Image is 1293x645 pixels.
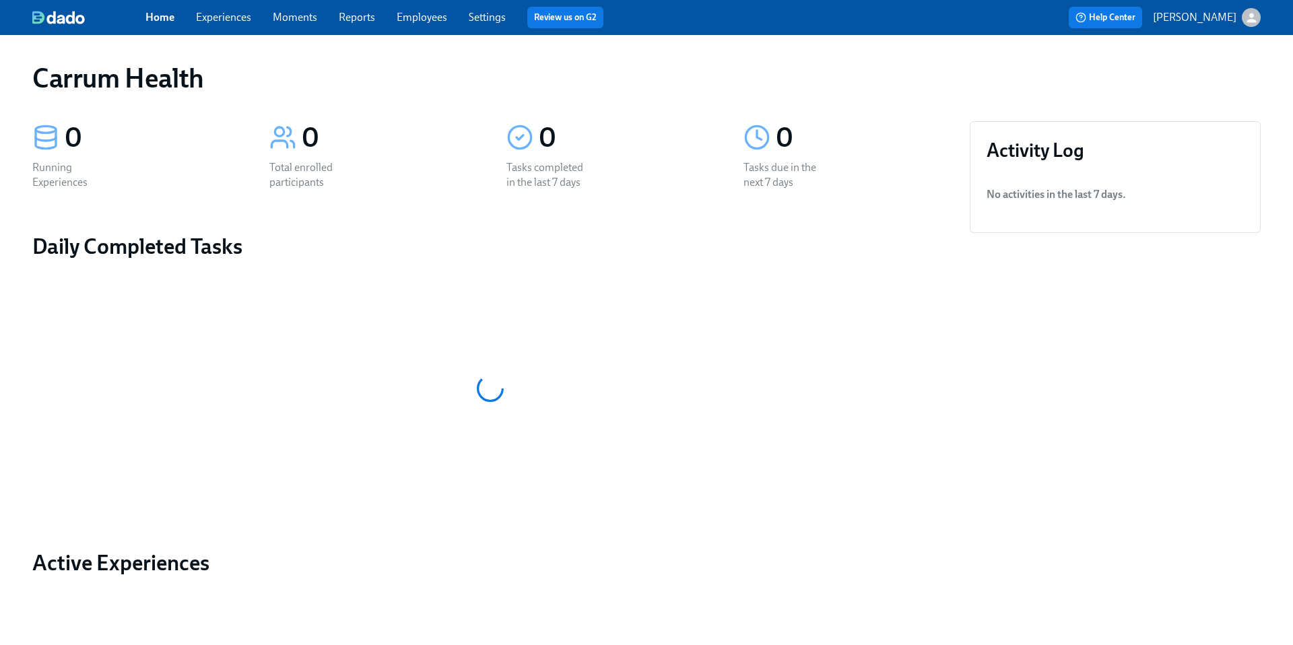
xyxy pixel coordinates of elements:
div: 0 [302,121,474,155]
img: dado [32,11,85,24]
div: Tasks completed in the last 7 days [506,160,593,190]
a: Employees [397,11,447,24]
li: No activities in the last 7 days . [987,178,1244,211]
a: Review us on G2 [534,11,597,24]
div: 0 [539,121,711,155]
a: Moments [273,11,317,24]
h3: Activity Log [987,138,1244,162]
p: [PERSON_NAME] [1153,10,1236,25]
a: Settings [469,11,506,24]
div: 0 [776,121,948,155]
div: Total enrolled participants [269,160,356,190]
a: dado [32,11,145,24]
div: Tasks due in the next 7 days [743,160,830,190]
div: Running Experiences [32,160,119,190]
button: [PERSON_NAME] [1153,8,1261,27]
button: Help Center [1069,7,1142,28]
a: Experiences [196,11,251,24]
span: Help Center [1075,11,1135,24]
a: Home [145,11,174,24]
h2: Daily Completed Tasks [32,233,948,260]
button: Review us on G2 [527,7,603,28]
a: Reports [339,11,375,24]
a: Active Experiences [32,549,948,576]
div: 0 [65,121,237,155]
h1: Carrum Health [32,62,204,94]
